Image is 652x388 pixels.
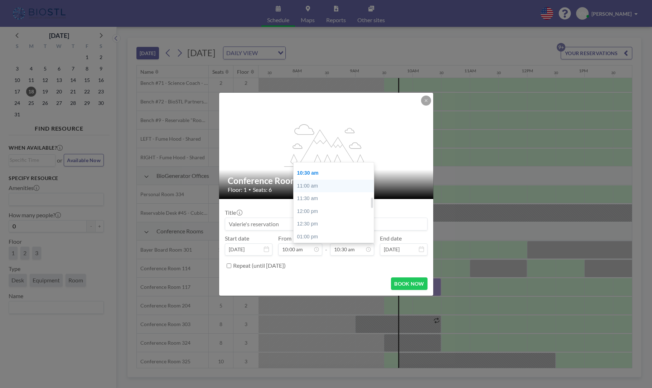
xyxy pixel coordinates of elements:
span: Seats: 6 [253,186,272,193]
label: Start date [225,235,249,242]
label: End date [380,235,402,242]
h2: Conference Room 117 [228,175,425,186]
label: Title [225,209,242,216]
button: BOOK NOW [391,277,427,290]
span: • [248,187,251,192]
div: 10:30 am [294,167,378,180]
div: 01:00 pm [294,231,378,243]
label: From [278,235,291,242]
div: 12:00 pm [294,205,378,218]
label: Repeat (until [DATE]) [233,262,286,269]
div: 11:30 am [294,192,378,205]
div: 12:30 pm [294,218,378,231]
div: 11:00 am [294,180,378,193]
span: Floor: 1 [228,186,247,193]
span: - [325,237,327,253]
input: Valerie's reservation [225,218,427,230]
